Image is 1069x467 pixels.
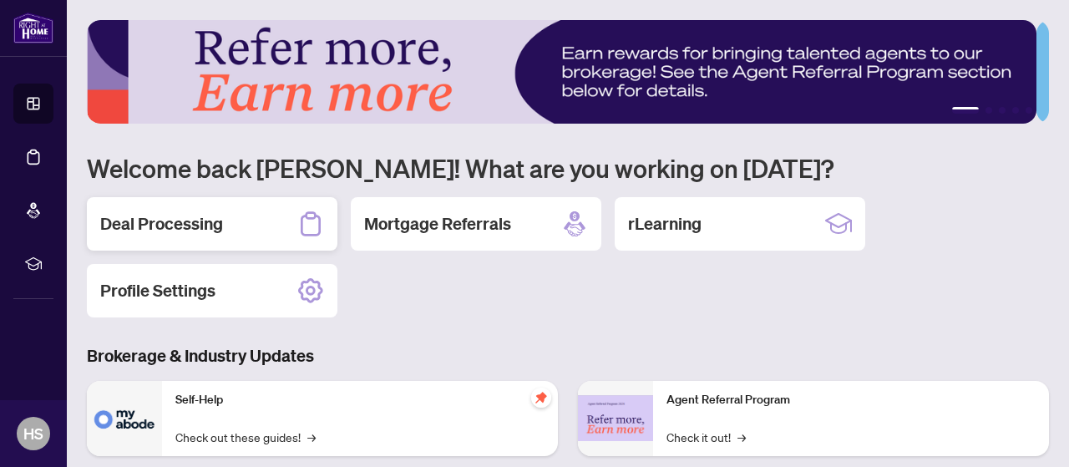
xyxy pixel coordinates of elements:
[531,388,551,408] span: pushpin
[175,428,316,446] a: Check out these guides!→
[23,422,43,445] span: HS
[1012,107,1019,114] button: 4
[364,212,511,236] h2: Mortgage Referrals
[87,20,1036,124] img: Slide 0
[737,428,746,446] span: →
[666,428,746,446] a: Check it out!→
[307,428,316,446] span: →
[578,395,653,441] img: Agent Referral Program
[1002,409,1052,459] button: Open asap
[628,212,702,236] h2: rLearning
[985,107,992,114] button: 2
[87,381,162,456] img: Self-Help
[100,279,215,302] h2: Profile Settings
[175,391,545,409] p: Self-Help
[100,212,223,236] h2: Deal Processing
[13,13,53,43] img: logo
[87,344,1049,368] h3: Brokerage & Industry Updates
[999,107,1006,114] button: 3
[87,152,1049,184] h1: Welcome back [PERSON_NAME]! What are you working on [DATE]?
[952,107,979,114] button: 1
[666,391,1036,409] p: Agent Referral Program
[1026,107,1032,114] button: 5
